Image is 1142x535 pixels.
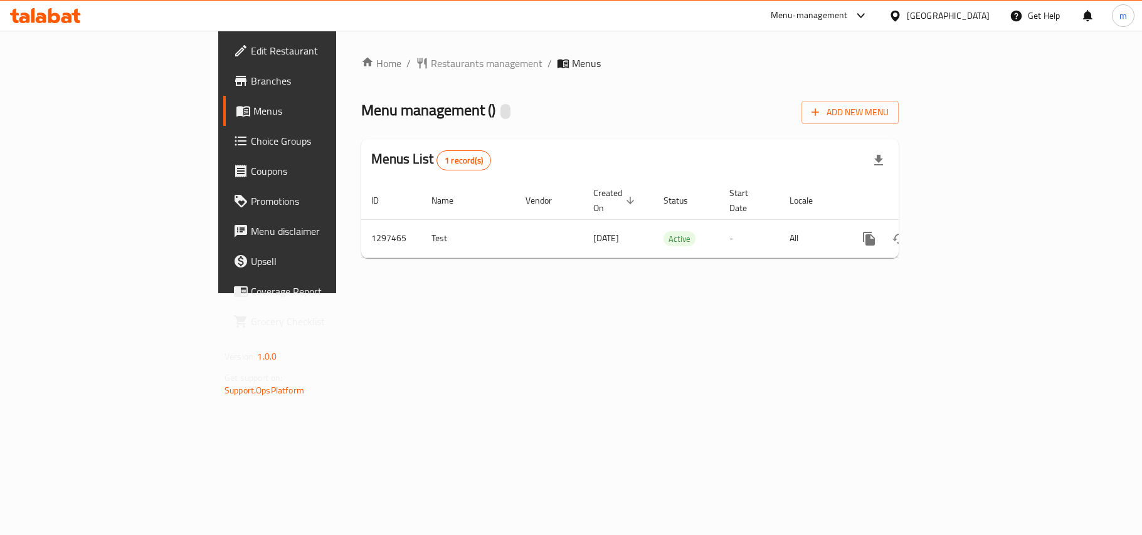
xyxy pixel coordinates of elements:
span: Active [664,232,695,246]
td: - [719,219,780,257]
span: Branches [251,73,399,88]
div: Active [664,231,695,246]
span: Menus [253,103,399,118]
span: Vendor [526,193,568,208]
span: ID [371,193,395,208]
a: Restaurants management [416,56,542,71]
a: Coupons [223,156,409,186]
span: Add New Menu [812,105,889,120]
span: m [1119,9,1127,23]
span: Get support on: [225,370,282,386]
span: Locale [790,193,829,208]
a: Branches [223,66,409,96]
span: Choice Groups [251,133,399,148]
span: 1 record(s) [437,155,490,167]
span: Promotions [251,194,399,209]
button: Change Status [884,224,914,254]
span: Edit Restaurant [251,43,399,58]
td: All [780,219,844,257]
span: Name [431,193,470,208]
button: Add New Menu [801,101,899,124]
span: Menus [572,56,601,71]
span: [DATE] [593,230,619,246]
span: Menu disclaimer [251,224,399,239]
a: Coverage Report [223,276,409,306]
div: [GEOGRAPHIC_DATA] [907,9,990,23]
div: Export file [864,145,894,175]
td: Test [421,219,515,257]
span: 1.0.0 [257,348,277,365]
span: Upsell [251,254,399,269]
a: Edit Restaurant [223,36,409,66]
div: Total records count [436,150,491,170]
span: Menu management ( ) [361,96,495,124]
th: Actions [844,182,985,220]
a: Promotions [223,186,409,216]
a: Choice Groups [223,126,409,156]
span: Status [664,193,704,208]
span: Coupons [251,164,399,179]
button: more [854,224,884,254]
a: Menus [223,96,409,126]
table: enhanced table [361,182,985,258]
span: Version: [225,348,255,365]
div: Menu-management [771,8,848,23]
span: Coverage Report [251,284,399,299]
span: Start Date [729,185,764,216]
a: Menu disclaimer [223,216,409,246]
a: Upsell [223,246,409,276]
span: Restaurants management [431,56,542,71]
h2: Menus List [371,150,491,170]
li: / [547,56,552,71]
span: Grocery Checklist [251,314,399,329]
nav: breadcrumb [361,56,899,71]
a: Support.OpsPlatform [225,382,304,398]
a: Grocery Checklist [223,306,409,336]
span: Created On [593,185,638,216]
